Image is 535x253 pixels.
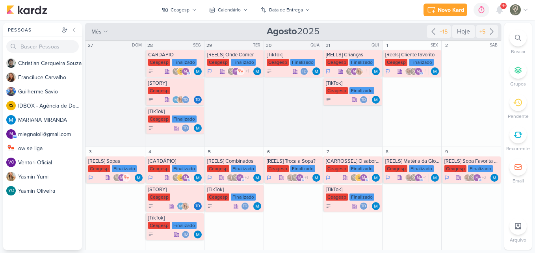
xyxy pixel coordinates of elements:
[194,174,202,182] div: Responsável: MARIANA MIRANDA
[172,222,197,229] div: Finalizado
[172,67,191,75] div: Colaboradores: Leviê Agência de Marketing Digital, IDBOX - Agência de Design, mlegnaioli@gmail.com
[231,165,256,172] div: Finalizado
[355,174,363,182] img: IDBOX - Agência de Design
[112,165,137,172] div: Finalizado
[326,59,348,66] div: Ceagesp
[372,174,380,182] img: MARIANA MIRANDA
[6,186,16,195] div: Yasmin Oliveira
[385,165,407,172] div: Ceagesp
[360,202,368,210] div: Thais de carvalho
[86,41,94,49] div: 27
[6,5,47,15] img: kardz.app
[310,42,322,48] div: QUA
[362,176,365,180] p: m
[18,102,82,110] div: I D B O X - A g ê n c i a d e D e s i g n
[86,148,94,156] div: 3
[195,205,200,208] p: Td
[207,158,262,164] div: [REELS] Combinados
[194,96,202,104] div: Thais de carvalho
[194,96,202,104] div: Responsável: Thais de carvalho
[355,67,363,75] img: Yasmin Yumi
[442,41,450,49] div: 2
[513,177,524,184] p: Email
[464,174,472,182] img: Sarah Violante
[148,158,203,164] div: [CARDÁPIO]
[207,165,229,172] div: Ceagesp
[177,202,191,210] div: Colaboradores: MARIANA MIRANDA, Yasmin Yumi
[312,174,320,182] img: MARIANA MIRANDA
[490,42,500,48] div: SAB
[148,97,154,102] div: A Fazer
[414,174,422,182] div: mlegnaioli@gmail.com
[146,41,154,49] div: 28
[245,68,249,74] span: +1
[184,70,187,74] p: m
[172,96,191,104] div: Colaboradores: MARIANA MIRANDA, Yasmin Yumi, Thais de carvalho
[194,124,202,132] img: MARIANA MIRANDA
[172,174,180,182] img: Leviê Agência de Marketing Digital
[182,124,189,132] div: Thais de carvalho
[6,129,16,139] div: mlegnaioli@gmail.com
[177,96,185,104] img: Yasmin Yumi
[353,70,356,74] p: m
[385,175,390,181] div: Em Andamento
[194,67,202,75] div: Responsável: MARIANA MIRANDA
[184,176,187,180] p: m
[265,41,273,49] div: 30
[438,6,464,14] div: Novo Kard
[312,67,320,75] img: MARIANA MIRANDA
[326,165,348,172] div: Ceagesp
[385,158,440,164] div: [REELS] Matéria da Globo
[6,26,60,33] div: Pessoas
[350,174,370,182] div: Colaboradores: Leviê Agência de Marketing Digital, IDBOX - Agência de Design, mlegnaioli@gmail.com
[350,174,358,182] img: Leviê Agência de Marketing Digital
[207,193,229,201] div: Ceagesp
[148,59,170,66] div: Ceagesp
[326,175,331,181] div: Em Andamento
[298,176,301,180] p: m
[304,175,308,181] span: +1
[194,124,202,132] div: Responsável: MARIANA MIRANDA
[363,68,368,74] span: +1
[360,96,370,104] div: Colaboradores: Thais de carvalho
[194,67,202,75] img: MARIANA MIRANDA
[18,130,82,138] div: m l e g n a i o l i @ g m a i l . c o m
[18,116,82,124] div: M A R I A N A M I R A N D A
[326,186,381,193] div: [TikTok]
[326,158,381,164] div: [CARROSSEL] O sabor começa na sobremesa
[113,174,121,182] img: Leviê Agência de Marketing Digital
[194,202,202,210] div: Responsável: Thais de carvalho
[326,68,331,74] div: Em Andamento
[372,202,380,210] div: Responsável: MARIANA MIRANDA
[236,174,244,182] div: mlegnaioli@gmail.com
[349,193,374,201] div: Finalizado
[490,174,498,182] img: MARIANA MIRANDA
[207,59,229,66] div: Ceagesp
[422,175,427,181] span: +1
[417,176,420,180] p: m
[372,67,380,75] div: Responsável: MARIANA MIRANDA
[6,40,79,53] input: Buscar Pessoas
[148,215,203,221] div: [TikTok]
[267,158,321,164] div: [REELS] Troca a Sopa?
[135,174,143,182] img: MARIANA MIRANDA
[172,115,197,123] div: Finalizado
[253,202,261,210] img: MARIANA MIRANDA
[232,67,240,75] div: mlegnaioli@gmail.com
[194,231,202,238] div: Responsável: MARIANA MIRANDA
[324,148,332,156] div: 7
[324,41,332,49] div: 31
[506,145,530,152] p: Recorrente
[241,202,249,210] div: Thais de carvalho
[9,132,13,136] p: m
[267,69,272,74] div: A Fazer
[241,202,251,210] div: Colaboradores: Thais de carvalho
[177,202,185,210] img: MARIANA MIRANDA
[361,98,366,102] p: Td
[18,158,82,167] div: V e n t o r i O f i c i a l
[431,174,439,182] div: Responsável: MARIANA MIRANDA
[405,67,413,75] img: Sarah Violante
[383,148,391,156] div: 8
[148,52,203,58] div: CARDÁPIO
[253,67,261,75] img: MARIANA MIRANDA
